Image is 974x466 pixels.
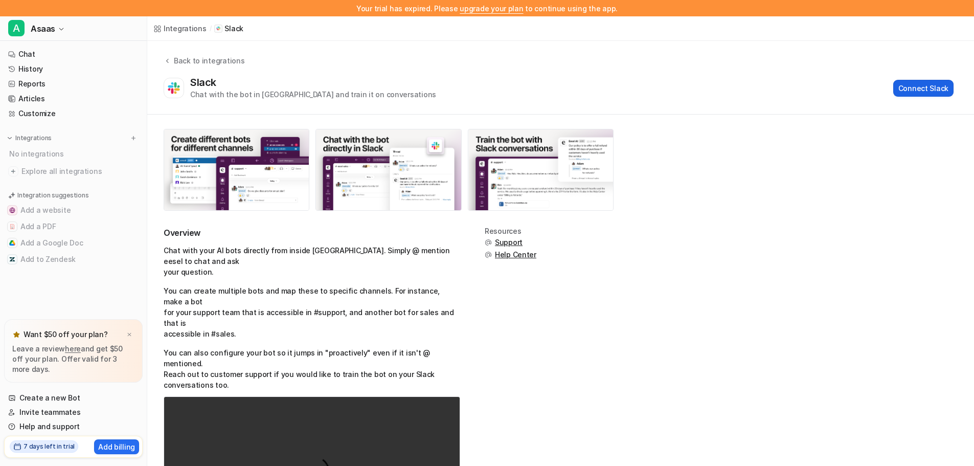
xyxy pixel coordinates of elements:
[21,163,139,180] span: Explore all integrations
[4,62,143,76] a: History
[485,250,536,260] button: Help Center
[495,237,523,248] span: Support
[6,135,13,142] img: expand menu
[164,55,244,76] button: Back to integrations
[210,24,212,33] span: /
[164,245,460,277] p: Chat with your AI bots directly from inside [GEOGRAPHIC_DATA]. Simply @ mention eesel to chat and...
[4,164,143,179] a: Explore all integrations
[17,191,88,200] p: Integration suggestions
[224,24,243,34] p: Slack
[4,202,143,218] button: Add a websiteAdd a website
[9,240,15,246] img: Add a Google Doc
[485,227,536,235] div: Resources
[166,79,182,97] img: Slack logo
[4,391,143,405] a: Create a new Bot
[9,256,15,262] img: Add to Zendesk
[12,330,20,339] img: star
[9,224,15,230] img: Add a PDF
[4,47,143,61] a: Chat
[214,24,243,34] a: Slack iconSlack
[4,235,143,251] button: Add a Google DocAdd a Google Doc
[4,92,143,106] a: Articles
[12,344,134,374] p: Leave a review and get $50 off your plan. Offer valid for 3 more days.
[164,23,207,34] div: Integrations
[65,344,81,353] a: here
[4,133,55,143] button: Integrations
[98,441,135,452] p: Add billing
[15,134,52,142] p: Integrations
[4,419,143,434] a: Help and support
[164,347,460,390] p: You can also configure your bot so it jumps in "proactively" even if it isn't @ mentioned. Reach ...
[4,77,143,91] a: Reports
[4,405,143,419] a: Invite teammates
[164,285,460,339] p: You can create multiple bots and map these to specific channels. For instance, make a bot for you...
[24,442,75,451] h2: 7 days left in trial
[171,55,244,66] div: Back to integrations
[485,239,492,246] img: support.svg
[153,23,207,34] a: Integrations
[495,250,536,260] span: Help Center
[164,227,460,239] h2: Overview
[485,251,492,258] img: support.svg
[24,329,108,340] p: Want $50 off your plan?
[6,145,143,162] div: No integrations
[126,331,132,338] img: x
[94,439,139,454] button: Add billing
[460,4,523,13] a: upgrade your plan
[8,166,18,176] img: explore all integrations
[9,207,15,213] img: Add a website
[4,218,143,235] button: Add a PDFAdd a PDF
[216,26,221,32] img: Slack icon
[8,20,25,36] span: A
[31,21,55,36] span: Asaas
[190,76,220,88] div: Slack
[485,237,536,248] button: Support
[130,135,137,142] img: menu_add.svg
[4,106,143,121] a: Customize
[190,89,436,100] div: Chat with the bot in [GEOGRAPHIC_DATA] and train it on conversations
[893,80,954,97] button: Connect Slack
[4,251,143,268] button: Add to ZendeskAdd to Zendesk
